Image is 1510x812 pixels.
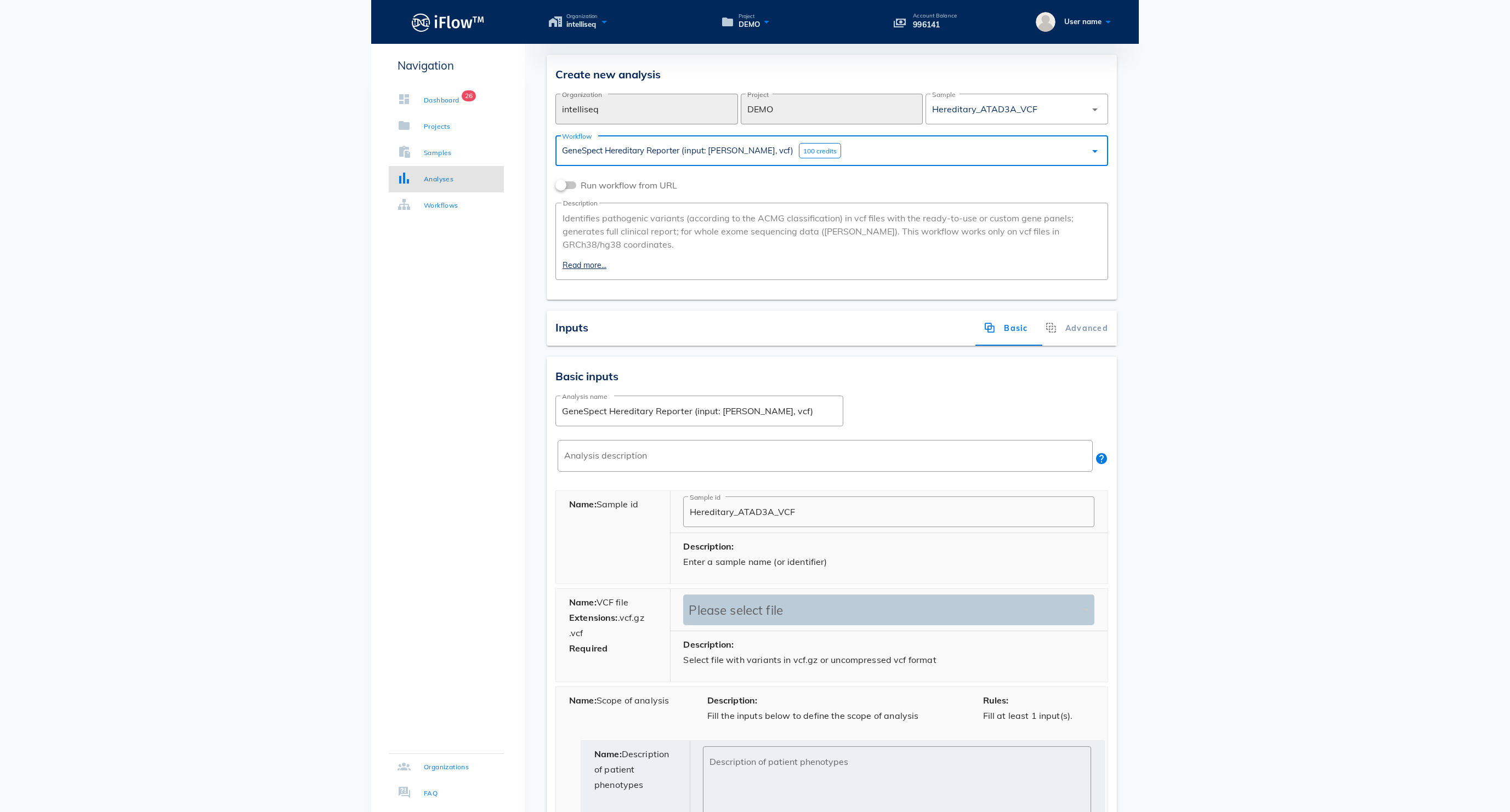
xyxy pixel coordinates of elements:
[556,687,694,737] div: Scope of analysis
[1088,103,1102,116] i: arrow_drop_down
[563,260,1101,271] span: Read more...
[594,748,622,759] b: Name:
[424,121,450,132] div: Projects
[569,499,597,510] b: Name:
[424,788,438,799] div: FAQ
[747,90,769,99] label: Project
[569,695,597,706] b: Name:
[424,147,452,158] div: Samples
[683,652,1094,667] p: Select file with variants in vcf.gz or uncompressed vcf format
[424,95,459,106] div: Dashboard
[562,132,592,140] label: Workflow
[739,14,760,19] span: Project
[1064,17,1102,26] span: User name
[562,90,602,99] label: Organization
[913,13,957,19] p: Account Balance
[389,57,504,74] p: Navigation
[566,14,598,19] span: Organization
[683,639,734,650] b: Description:
[683,541,734,552] b: Description:
[555,321,588,334] span: Inputs
[562,392,608,401] label: Analysis name
[1455,757,1497,799] iframe: Drift Widget Chat Controller
[983,695,1073,721] span: Fill at least 1 input(s).
[371,10,525,35] a: Logo
[555,67,661,81] span: Create new analysis
[983,695,1009,706] b: Rules:
[556,491,671,584] div: Sample id
[932,104,1037,114] div: Hereditary_ATAD3A_VCF
[563,211,1101,251] p: Identifies pathogenic variants (according to the ACMG classification) in vcf files with the ready...
[462,90,476,101] span: Badge
[555,369,618,383] span: Basic inputs
[926,94,1108,124] div: SampleHereditary_ATAD3A_VCF
[932,90,956,99] label: Sample
[569,612,618,623] b: Extensions:
[424,174,453,185] div: Analyses
[683,554,1094,569] p: Enter a sample name (or identifier)
[581,180,682,191] label: Run workflow from URL
[424,200,458,211] div: Workflows
[707,695,758,706] b: Description:
[803,147,837,155] span: 100 credits
[569,597,597,608] b: Name:
[566,19,598,30] span: intelliseq
[975,311,1037,346] div: Basic
[690,493,720,501] label: Sample id
[562,145,793,156] span: GeneSpect Hereditary Reporter (input: [PERSON_NAME], vcf)
[424,762,469,773] div: Organizations
[569,643,608,654] b: Required
[1088,145,1102,158] i: arrow_drop_down
[556,589,671,682] div: VCF file .vcf.gz .vcf
[555,135,1108,166] div: WorkflowGeneSpect Hereditary Reporter (input: [PERSON_NAME], vcf)100 credits
[1036,12,1055,32] img: User name
[561,200,599,207] span: Description
[739,19,760,30] span: DEMO
[1037,311,1117,346] div: Advanced
[913,19,957,31] p: 996141
[707,708,957,723] p: Fill the inputs below to define the scope of analysis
